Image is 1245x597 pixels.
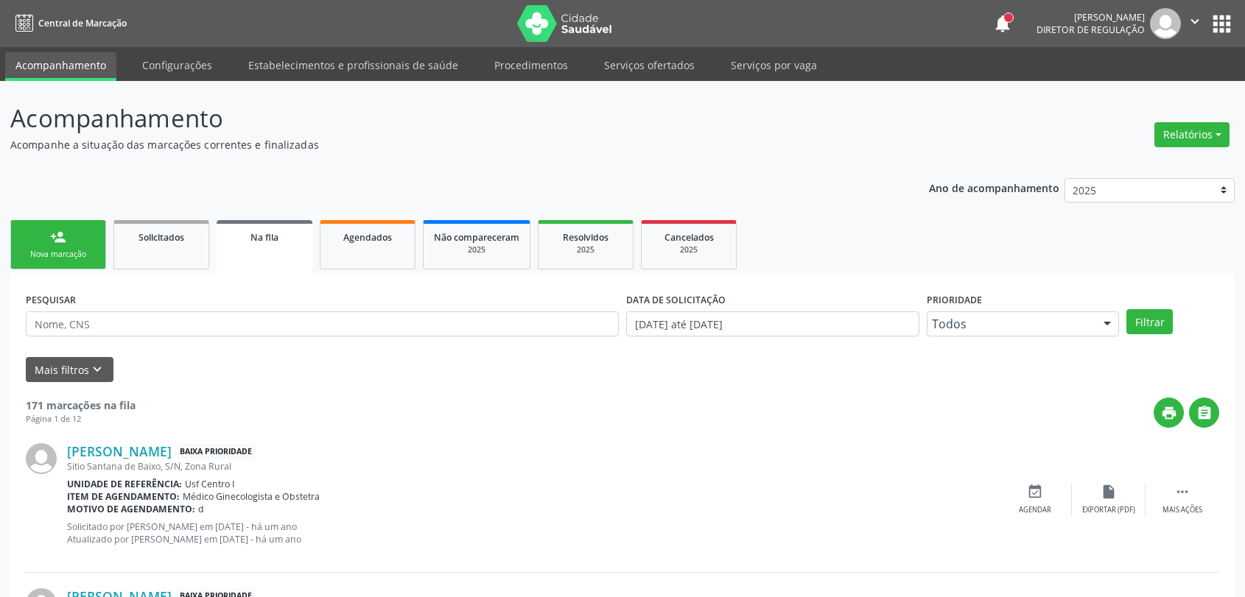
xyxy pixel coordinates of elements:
[26,311,619,336] input: Nome, CNS
[1189,398,1219,428] button: 
[1162,505,1202,515] div: Mais ações
[38,17,127,29] span: Central de Marcação
[929,178,1059,197] p: Ano de acompanhamento
[563,231,609,244] span: Resolvidos
[1209,11,1235,37] button: apps
[1181,8,1209,39] button: 
[343,231,392,244] span: Agendados
[185,478,234,490] span: Usf Centro I
[1027,484,1043,500] i: event_available
[26,443,57,474] img: img
[1126,309,1173,334] button: Filtrar
[992,13,1013,34] button: notifications
[549,244,622,255] div: 2025
[250,231,278,244] span: Na fila
[50,229,66,245] div: person_add
[927,289,982,311] label: Prioridade
[26,289,76,311] label: PESQUISAR
[177,444,255,459] span: Baixa Prioridade
[26,413,136,425] div: Página 1 de 12
[198,503,204,515] span: d
[594,52,705,78] a: Serviços ofertados
[664,231,714,244] span: Cancelados
[626,311,919,336] input: Selecione um intervalo
[67,460,998,473] div: Sitio Santana de Baixo, S/N, Zona Rural
[67,503,195,515] b: Motivo de agendamento:
[1187,13,1203,29] i: 
[1037,24,1145,36] span: Diretor de regulação
[1196,405,1213,421] i: 
[1161,405,1177,421] i: print
[138,231,184,244] span: Solicitados
[26,398,136,412] strong: 171 marcações na fila
[434,244,519,255] div: 2025
[1150,8,1181,39] img: img
[1154,122,1230,147] button: Relatórios
[67,443,172,459] a: [PERSON_NAME]
[1082,505,1135,515] div: Exportar (PDF)
[1037,11,1145,24] div: [PERSON_NAME]
[238,52,469,78] a: Estabelecimentos e profissionais de saúde
[26,357,113,383] button: Mais filtroskeyboard_arrow_down
[1154,398,1184,428] button: print
[67,520,998,545] p: Solicitado por [PERSON_NAME] em [DATE] - há um ano Atualizado por [PERSON_NAME] em [DATE] - há um...
[89,361,105,378] i: keyboard_arrow_down
[5,52,116,81] a: Acompanhamento
[67,490,180,503] b: Item de agendamento:
[652,244,726,255] div: 2025
[434,231,519,244] span: Não compareceram
[183,490,320,503] span: Médico Ginecologista e Obstetra
[1174,484,1190,500] i: 
[1019,505,1051,515] div: Agendar
[484,52,578,78] a: Procedimentos
[21,249,95,260] div: Nova marcação
[10,137,867,152] p: Acompanhe a situação das marcações correntes e finalizadas
[1101,484,1117,500] i: insert_drive_file
[132,52,222,78] a: Configurações
[932,317,1090,331] span: Todos
[10,11,127,35] a: Central de Marcação
[720,52,827,78] a: Serviços por vaga
[67,478,182,490] b: Unidade de referência:
[10,100,867,137] p: Acompanhamento
[626,289,726,311] label: DATA DE SOLICITAÇÃO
